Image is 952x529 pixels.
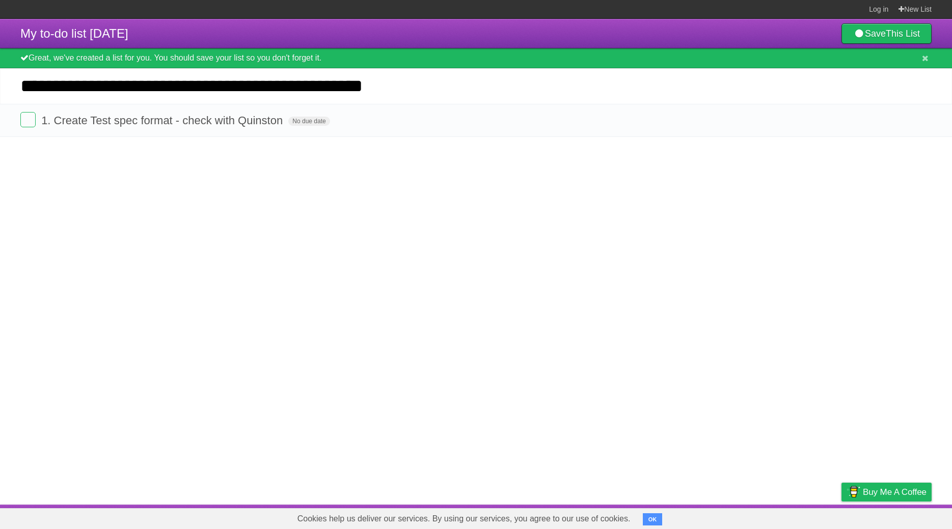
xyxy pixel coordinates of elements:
a: SaveThis List [841,23,932,44]
span: My to-do list [DATE] [20,26,128,40]
a: Privacy [828,507,855,526]
a: Buy me a coffee [841,483,932,502]
label: Done [20,112,36,127]
a: Terms [794,507,816,526]
span: Cookies help us deliver our services. By using our services, you agree to our use of cookies. [287,509,641,529]
span: 1. Create Test spec format - check with Quinston [41,114,285,127]
a: Developers [740,507,781,526]
a: Suggest a feature [867,507,932,526]
button: OK [643,513,663,525]
span: Buy me a coffee [863,483,927,501]
a: About [706,507,727,526]
b: This List [886,29,920,39]
img: Buy me a coffee [847,483,860,500]
span: No due date [288,117,330,126]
